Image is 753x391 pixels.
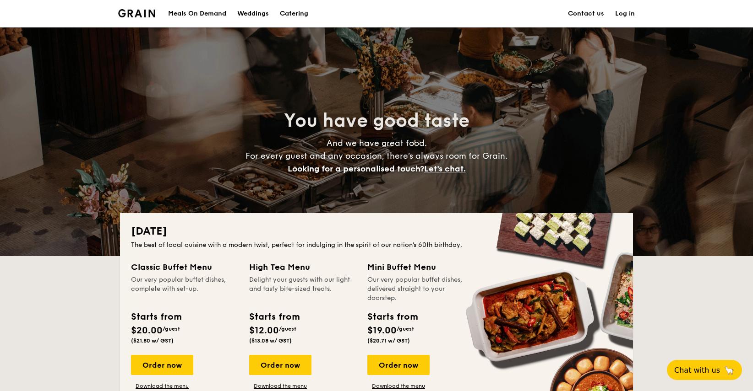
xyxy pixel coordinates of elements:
span: And we have great food. For every guest and any occasion, there’s always room for Grain. [246,138,507,174]
span: /guest [163,326,180,332]
div: Delight your guests with our light and tasty bite-sized treats. [249,275,356,303]
span: Chat with us [674,366,720,375]
div: Order now [249,355,311,375]
span: ($13.08 w/ GST) [249,337,292,344]
a: Download the menu [249,382,311,390]
span: Looking for a personalised touch? [288,164,424,174]
a: Download the menu [367,382,430,390]
img: Grain [118,9,155,17]
span: /guest [397,326,414,332]
div: Starts from [131,310,181,324]
span: $20.00 [131,325,163,336]
h2: [DATE] [131,224,622,239]
span: Let's chat. [424,164,466,174]
div: Order now [131,355,193,375]
div: Starts from [249,310,299,324]
a: Download the menu [131,382,193,390]
span: 🦙 [724,365,735,375]
div: Our very popular buffet dishes, complete with set-up. [131,275,238,303]
a: Logotype [118,9,155,17]
span: /guest [279,326,296,332]
div: Classic Buffet Menu [131,261,238,273]
div: The best of local cuisine with a modern twist, perfect for indulging in the spirit of our nation’... [131,241,622,250]
span: $12.00 [249,325,279,336]
span: ($21.80 w/ GST) [131,337,174,344]
span: $19.00 [367,325,397,336]
div: Our very popular buffet dishes, delivered straight to your doorstep. [367,275,475,303]
span: You have good taste [284,110,469,132]
div: Starts from [367,310,417,324]
div: Mini Buffet Menu [367,261,475,273]
button: Chat with us🦙 [667,360,742,380]
div: High Tea Menu [249,261,356,273]
div: Order now [367,355,430,375]
span: ($20.71 w/ GST) [367,337,410,344]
